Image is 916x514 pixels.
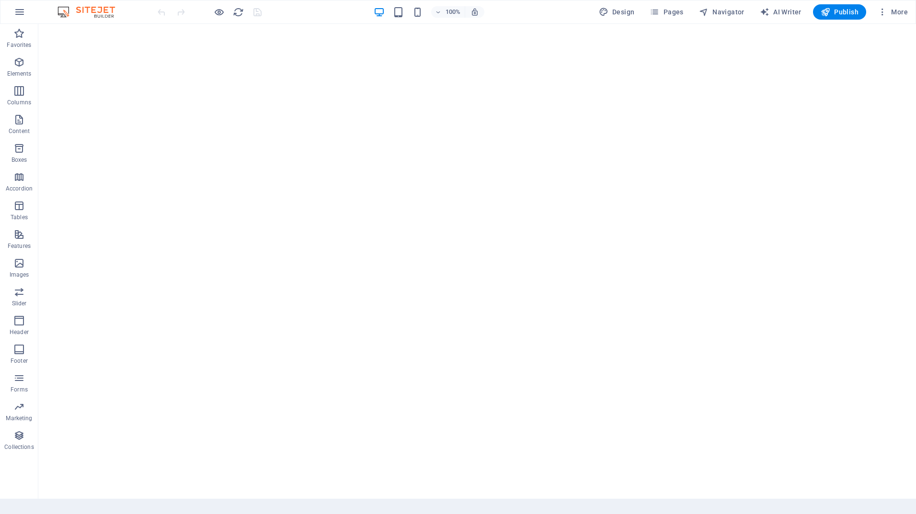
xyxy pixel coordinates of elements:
[6,185,33,192] p: Accordion
[12,300,27,307] p: Slider
[7,99,31,106] p: Columns
[11,213,28,221] p: Tables
[55,6,127,18] img: Editor Logo
[646,4,687,20] button: Pages
[595,4,639,20] button: Design
[470,8,479,16] i: On resize automatically adjust zoom level to fit chosen device.
[760,7,801,17] span: AI Writer
[213,6,225,18] button: Click here to leave preview mode and continue editing
[11,156,27,164] p: Boxes
[699,7,744,17] span: Navigator
[8,242,31,250] p: Features
[446,6,461,18] h6: 100%
[7,70,32,78] p: Elements
[11,386,28,393] p: Forms
[878,7,908,17] span: More
[813,4,866,20] button: Publish
[599,7,635,17] span: Design
[232,6,244,18] button: reload
[595,4,639,20] div: Design (Ctrl+Alt+Y)
[874,4,912,20] button: More
[431,6,465,18] button: 100%
[10,271,29,279] p: Images
[650,7,683,17] span: Pages
[756,4,805,20] button: AI Writer
[4,443,34,451] p: Collections
[9,127,30,135] p: Content
[7,41,31,49] p: Favorites
[10,328,29,336] p: Header
[11,357,28,365] p: Footer
[695,4,748,20] button: Navigator
[821,7,859,17] span: Publish
[6,414,32,422] p: Marketing
[233,7,244,18] i: Reload page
